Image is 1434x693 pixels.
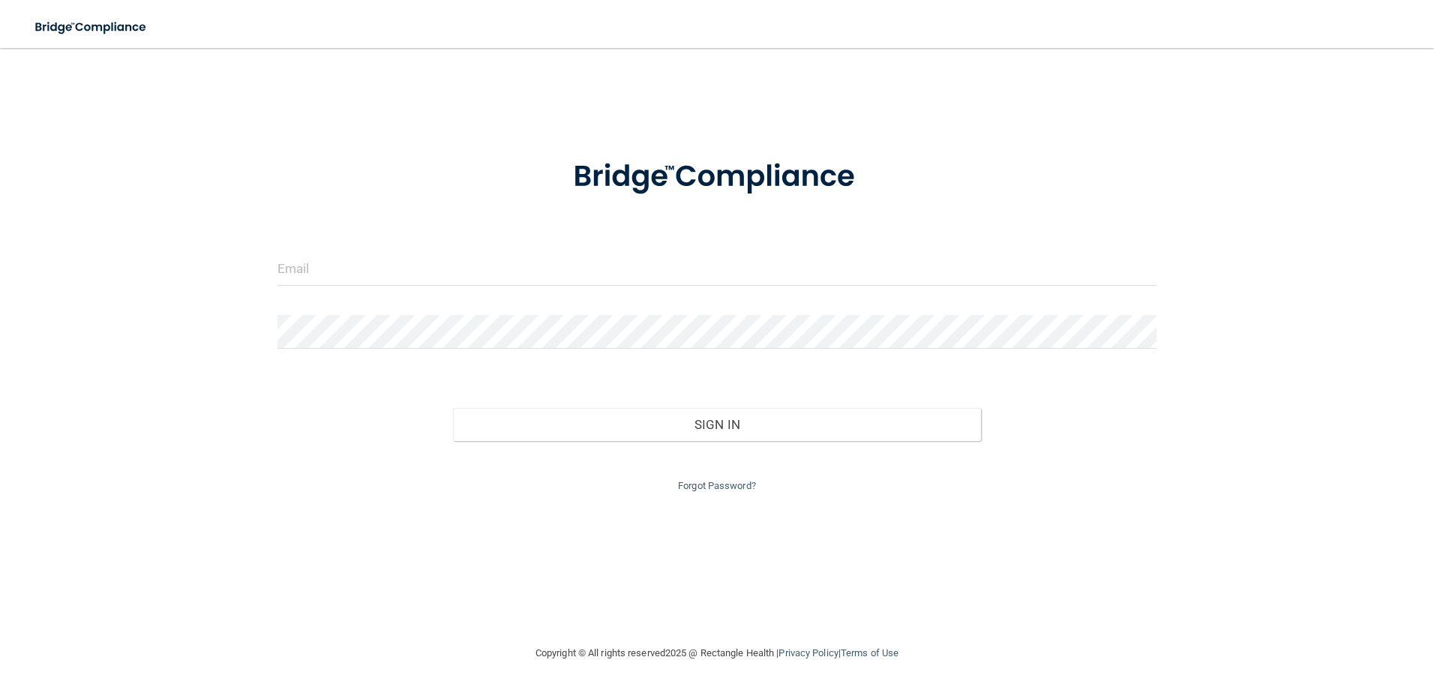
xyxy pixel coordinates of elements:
[277,252,1157,286] input: Email
[22,12,160,43] img: bridge_compliance_login_screen.278c3ca4.svg
[542,138,892,216] img: bridge_compliance_login_screen.278c3ca4.svg
[678,480,756,491] a: Forgot Password?
[443,629,991,677] div: Copyright © All rights reserved 2025 @ Rectangle Health | |
[453,408,981,441] button: Sign In
[841,647,898,658] a: Terms of Use
[778,647,838,658] a: Privacy Policy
